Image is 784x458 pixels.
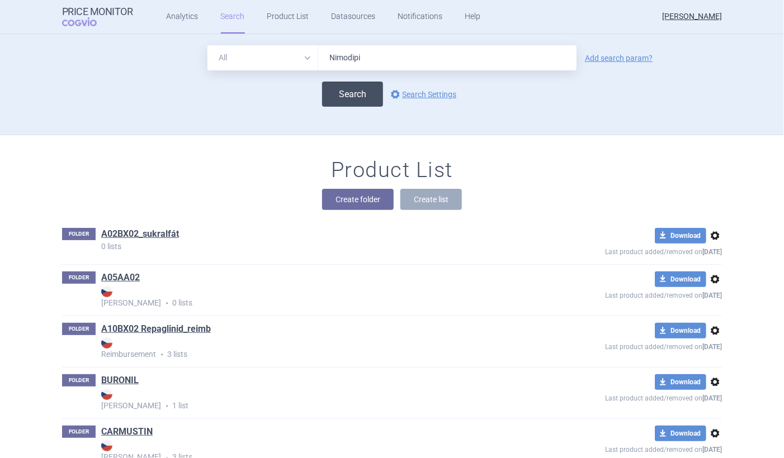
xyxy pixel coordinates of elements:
p: FOLDER [62,426,96,438]
img: CZ [101,440,112,451]
span: COGVIO [62,17,112,26]
button: Create list [400,189,462,210]
p: 0 lists [101,242,524,250]
i: • [161,400,172,412]
img: CZ [101,286,112,297]
p: FOLDER [62,228,96,240]
i: • [161,298,172,309]
p: 0 lists [101,286,524,309]
h1: A05AA02 [101,271,140,286]
h1: A10BX02 Repaglinid_reimb [101,323,211,337]
a: BURONIL [101,374,139,387]
i: • [156,349,167,360]
button: Download [655,426,706,441]
p: FOLDER [62,271,96,284]
button: Create folder [322,189,394,210]
p: FOLDER [62,374,96,387]
strong: [DATE] [702,446,722,454]
strong: Price Monitor [62,6,133,17]
h1: A02BX02_sukralfát [101,228,179,242]
button: Download [655,374,706,390]
button: Download [655,228,706,244]
strong: [DATE] [702,394,722,402]
p: 1 list [101,389,524,412]
a: Search Settings [389,88,456,101]
h1: CARMUSTIN [101,426,153,440]
strong: [DATE] [702,292,722,299]
img: CZ [101,389,112,400]
p: Last product added/removed on [524,338,722,352]
a: Add search param? [585,54,653,62]
strong: Reimbursement [101,337,524,359]
p: Last product added/removed on [524,390,722,404]
button: Download [655,271,706,287]
strong: [DATE] [702,343,722,351]
button: Download [655,323,706,338]
p: Last product added/removed on [524,244,722,257]
a: A10BX02 Repaglinid_reimb [101,323,211,335]
a: A02BX02_sukralfát [101,228,179,240]
a: A05AA02 [101,271,140,284]
strong: [PERSON_NAME] [101,389,524,410]
button: Search [322,82,383,107]
strong: [DATE] [702,248,722,256]
a: Price MonitorCOGVIO [62,6,133,27]
h1: BURONIL [101,374,139,389]
p: 3 lists [101,337,524,360]
p: Last product added/removed on [524,287,722,301]
h1: Product List [331,158,453,183]
p: Last product added/removed on [524,441,722,455]
img: CZ [101,337,112,349]
a: CARMUSTIN [101,426,153,438]
p: FOLDER [62,323,96,335]
strong: [PERSON_NAME] [101,286,524,307]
